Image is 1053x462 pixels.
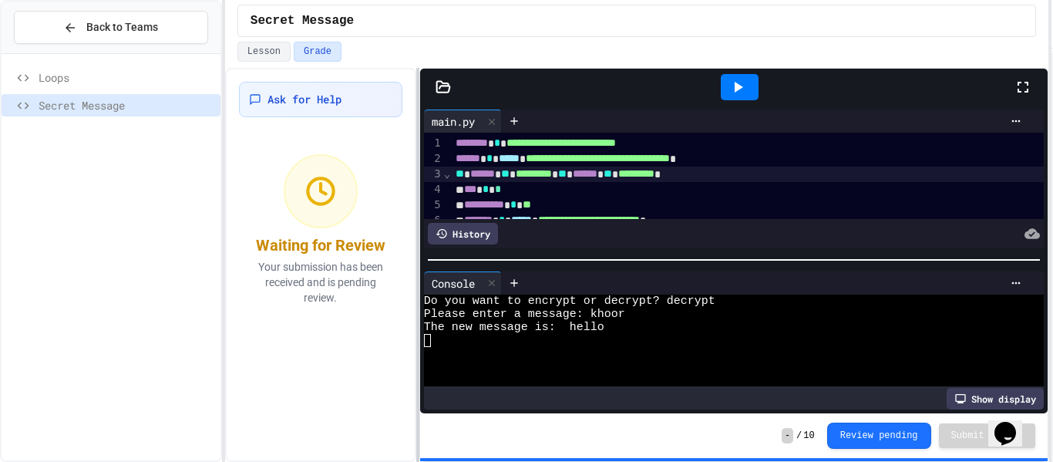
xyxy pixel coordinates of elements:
button: Grade [294,42,341,62]
span: Back to Teams [86,19,158,35]
span: Secret Message [251,12,354,30]
span: Secret Message [39,97,214,113]
iframe: chat widget [988,400,1038,447]
button: Back to Teams [14,11,208,44]
button: Lesson [237,42,291,62]
span: Loops [39,69,214,86]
